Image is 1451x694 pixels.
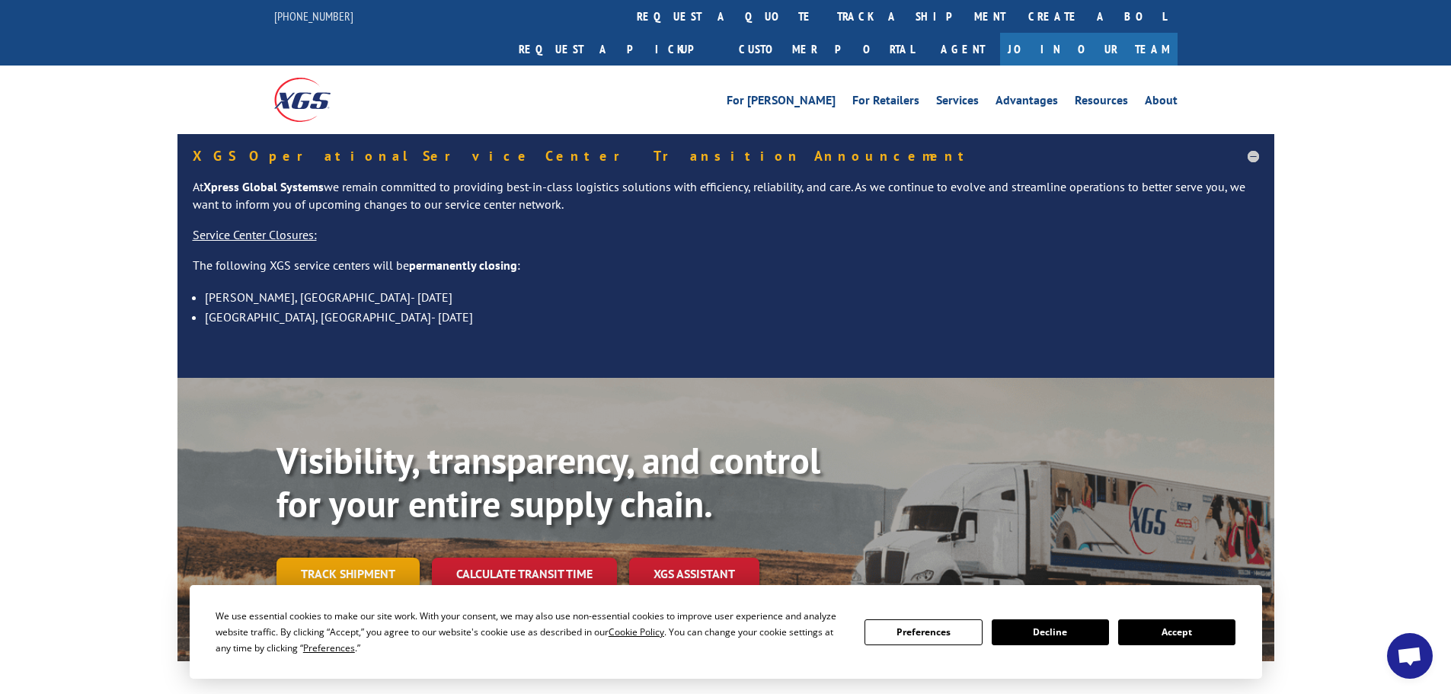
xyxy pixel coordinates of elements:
[193,149,1259,163] h5: XGS Operational Service Center Transition Announcement
[609,625,664,638] span: Cookie Policy
[936,94,979,111] a: Services
[303,641,355,654] span: Preferences
[205,287,1259,307] li: [PERSON_NAME], [GEOGRAPHIC_DATA]- [DATE]
[203,179,324,194] strong: Xpress Global Systems
[1145,94,1178,111] a: About
[992,619,1109,645] button: Decline
[216,608,846,656] div: We use essential cookies to make our site work. With your consent, we may also use non-essential ...
[629,558,759,590] a: XGS ASSISTANT
[193,257,1259,287] p: The following XGS service centers will be :
[727,94,836,111] a: For [PERSON_NAME]
[276,558,420,590] a: Track shipment
[727,33,925,66] a: Customer Portal
[1387,633,1433,679] a: Open chat
[205,307,1259,327] li: [GEOGRAPHIC_DATA], [GEOGRAPHIC_DATA]- [DATE]
[432,558,617,590] a: Calculate transit time
[1075,94,1128,111] a: Resources
[193,227,317,242] u: Service Center Closures:
[274,8,353,24] a: [PHONE_NUMBER]
[507,33,727,66] a: Request a pickup
[852,94,919,111] a: For Retailers
[1118,619,1235,645] button: Accept
[276,437,820,528] b: Visibility, transparency, and control for your entire supply chain.
[1000,33,1178,66] a: Join Our Team
[409,257,517,273] strong: permanently closing
[865,619,982,645] button: Preferences
[996,94,1058,111] a: Advantages
[193,178,1259,227] p: At we remain committed to providing best-in-class logistics solutions with efficiency, reliabilit...
[190,585,1262,679] div: Cookie Consent Prompt
[925,33,1000,66] a: Agent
